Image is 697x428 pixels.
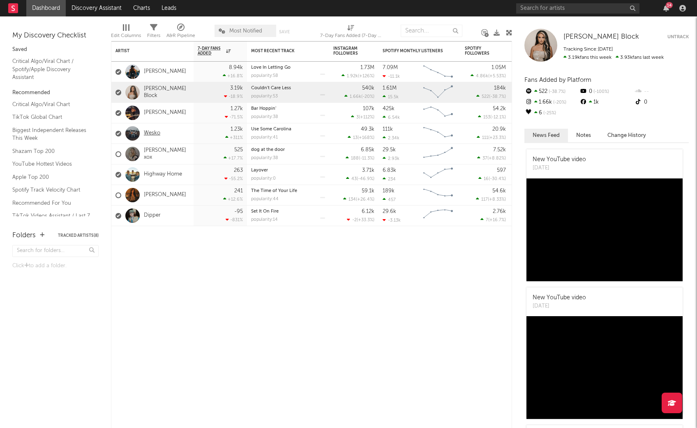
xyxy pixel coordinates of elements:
div: A&R Pipeline [166,31,195,41]
div: 263 [234,168,243,173]
div: 6.12k [362,209,374,214]
div: popularity: 38 [251,115,278,119]
div: ( ) [346,155,374,161]
div: 234 [383,176,396,182]
div: New YouTube video [533,294,586,302]
div: 7-Day Fans Added (7-Day Fans Added) [320,21,382,44]
button: Notes [568,129,599,142]
div: +311 % [225,135,243,140]
svg: Chart title [420,185,457,206]
a: [PERSON_NAME] Block [144,86,189,99]
span: -20 % [362,95,373,99]
div: 522 [524,86,579,97]
div: -71.5 % [225,114,243,120]
span: 111 [482,136,488,140]
button: 14 [663,5,669,12]
div: 189k [383,188,395,194]
button: Change History [599,129,654,142]
div: Saved [12,45,99,55]
svg: Chart title [420,103,457,123]
div: Couldn't Care Less [251,86,325,90]
span: 16 [484,177,489,181]
span: 3 [356,115,359,120]
span: -20 % [552,100,566,105]
div: ( ) [344,94,374,99]
div: 0 [579,86,634,97]
span: Fans Added by Platform [524,77,591,83]
input: Search for folders... [12,245,99,257]
div: 1.66k [524,97,579,108]
a: Apple Top 200 [12,173,90,182]
div: 6.85k [361,147,374,153]
div: Bar Hoppin' [251,106,325,111]
a: Use Some Carolina [251,127,291,132]
span: -38.7 % [547,90,565,94]
div: ( ) [478,114,506,120]
a: [PERSON_NAME] [144,192,186,199]
div: +16.8 % [223,73,243,79]
div: 59.1k [362,188,374,194]
div: 54.2k [493,106,506,111]
span: +112 % [360,115,373,120]
button: News Feed [524,129,568,142]
a: Set It On Fire [251,209,279,214]
div: -11.1k [383,74,400,79]
div: Set It On Fire [251,209,325,214]
div: The Time of Your Life [251,189,325,193]
div: 2.93k [383,156,399,161]
span: 117 [481,197,488,202]
span: 13 [353,136,358,140]
div: -- [634,86,689,97]
div: Folders [12,231,36,241]
a: Critical Algo/Viral Chart [12,100,90,109]
svg: Chart title [420,123,457,144]
a: Spotify Track Velocity Chart [12,185,90,194]
div: popularity: 58 [251,74,278,78]
div: Most Recent Track [251,49,313,53]
div: ( ) [480,217,506,222]
input: Search... [401,25,462,37]
span: -11.3 % [360,156,373,161]
div: 597 [497,168,506,173]
div: 540k [362,86,374,91]
a: [PERSON_NAME] xox [144,147,189,161]
a: YouTube Hottest Videos [12,160,90,169]
div: 425k [383,106,395,111]
div: 15.5k [383,94,399,99]
div: ( ) [478,176,506,181]
span: -12.1 % [492,115,505,120]
div: popularity: 53 [251,94,278,99]
div: 49.3k [361,127,374,132]
div: -55.2 % [224,176,243,181]
a: Layover [251,168,268,173]
a: Wesko [144,130,160,137]
div: 1.27k [231,106,243,111]
a: TikTok Videos Assistant / Last 7 Days - Top [12,211,90,228]
span: 37 [482,156,487,161]
div: 7.52k [493,147,506,153]
div: -95 [234,209,243,214]
div: 241 [234,188,243,194]
span: +168 % [359,136,373,140]
div: 525 [234,147,243,153]
span: Tracking Since: [DATE] [563,47,613,52]
div: 1.61M [383,86,397,91]
span: 3.93k fans last week [563,55,664,60]
span: +8.82 % [489,156,505,161]
div: Edit Columns [111,31,141,41]
div: popularity: 44 [251,197,279,201]
a: [PERSON_NAME] [144,109,186,116]
div: A&R Pipeline [166,21,195,44]
span: +23.3 % [489,136,505,140]
div: 1.73M [360,65,374,70]
div: dog at the door [251,148,325,152]
div: 0 [634,97,689,108]
div: 14 [666,2,673,8]
a: Shazam Top 200 [12,147,90,156]
div: ( ) [471,73,506,79]
div: 107k [363,106,374,111]
a: [PERSON_NAME] Block [563,33,639,41]
span: [PERSON_NAME] Block [563,33,639,40]
a: TikTok Global Chart [12,113,90,122]
div: New YouTube video [533,155,586,164]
